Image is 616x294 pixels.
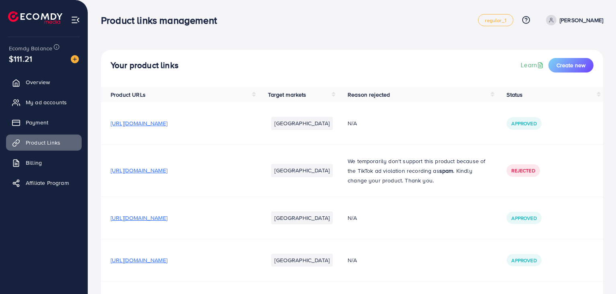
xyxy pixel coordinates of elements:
[26,179,69,187] span: Affiliate Program
[271,164,333,177] li: [GEOGRAPHIC_DATA]
[478,14,513,26] a: regular_1
[507,91,523,99] span: Status
[511,120,536,127] span: Approved
[511,257,536,264] span: Approved
[111,119,167,127] span: [URL][DOMAIN_NAME]
[543,15,603,25] a: [PERSON_NAME]
[71,55,79,63] img: image
[348,119,357,127] span: N/A
[26,139,60,147] span: Product Links
[111,166,167,174] span: [URL][DOMAIN_NAME]
[348,214,357,222] span: N/A
[511,215,536,222] span: Approved
[71,15,80,25] img: menu
[348,156,487,185] p: We temporarily don't support this product because of the TikTok ad violation recording as . Kindl...
[6,114,82,130] a: Payment
[9,53,32,64] span: $111.21
[439,167,453,175] strong: spam
[6,155,82,171] a: Billing
[511,167,535,174] span: Rejected
[271,211,333,224] li: [GEOGRAPHIC_DATA]
[560,15,603,25] p: [PERSON_NAME]
[26,118,48,126] span: Payment
[26,159,42,167] span: Billing
[6,94,82,110] a: My ad accounts
[111,60,179,70] h4: Your product links
[271,254,333,267] li: [GEOGRAPHIC_DATA]
[548,58,593,72] button: Create new
[111,256,167,264] span: [URL][DOMAIN_NAME]
[348,91,390,99] span: Reason rejected
[9,44,52,52] span: Ecomdy Balance
[271,117,333,130] li: [GEOGRAPHIC_DATA]
[8,11,62,24] img: logo
[556,61,585,69] span: Create new
[348,256,357,264] span: N/A
[6,135,82,151] a: Product Links
[6,74,82,90] a: Overview
[26,98,67,106] span: My ad accounts
[101,14,223,26] h3: Product links management
[26,78,50,86] span: Overview
[111,91,146,99] span: Product URLs
[111,214,167,222] span: [URL][DOMAIN_NAME]
[6,175,82,191] a: Affiliate Program
[521,60,545,70] a: Learn
[268,91,306,99] span: Target markets
[485,18,506,23] span: regular_1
